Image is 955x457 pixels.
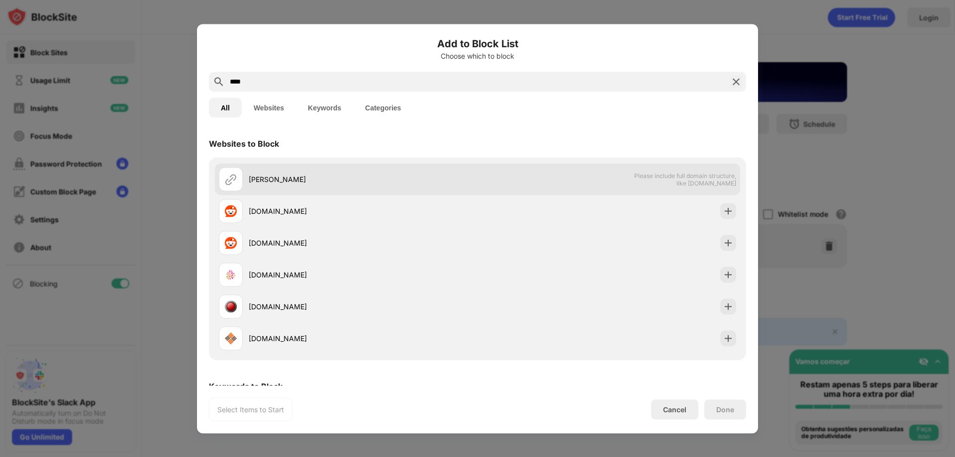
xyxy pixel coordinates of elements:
div: [PERSON_NAME] [249,174,477,184]
div: Select Items to Start [217,404,284,414]
img: search-close [730,76,742,88]
div: Keywords to Block [209,381,283,391]
img: favicons [225,205,237,217]
div: [DOMAIN_NAME] [249,238,477,248]
div: [DOMAIN_NAME] [249,301,477,312]
img: url.svg [225,173,237,185]
div: Cancel [663,405,686,414]
button: All [209,97,242,117]
div: [DOMAIN_NAME] [249,270,477,280]
img: favicons [225,300,237,312]
img: favicons [225,237,237,249]
div: [DOMAIN_NAME] [249,206,477,216]
h6: Add to Block List [209,36,746,51]
div: Websites to Block [209,138,279,148]
button: Keywords [296,97,353,117]
img: favicons [225,269,237,280]
button: Categories [353,97,413,117]
div: Done [716,405,734,413]
div: [DOMAIN_NAME] [249,333,477,344]
img: favicons [225,332,237,344]
img: search.svg [213,76,225,88]
span: Please include full domain structure, like [DOMAIN_NAME] [634,172,736,186]
div: Choose which to block [209,52,746,60]
button: Websites [242,97,296,117]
